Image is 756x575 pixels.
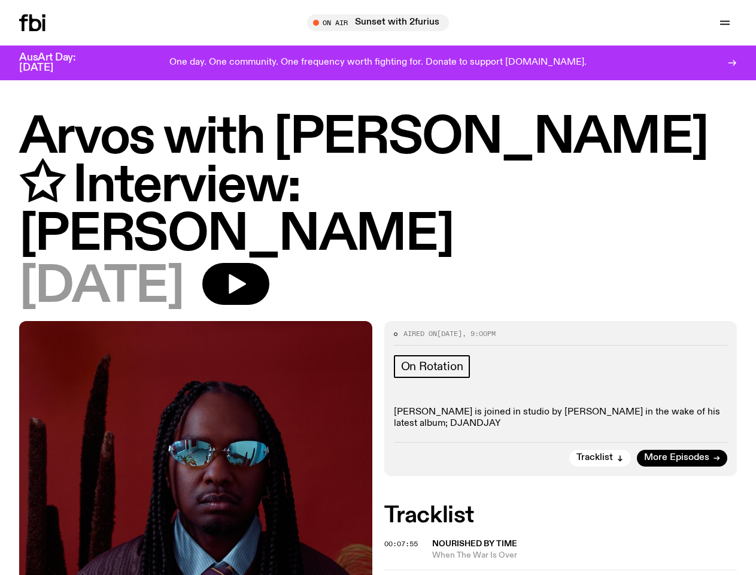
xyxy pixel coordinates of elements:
[432,550,737,561] span: When The War Is Over
[569,450,631,467] button: Tracklist
[19,114,737,259] h1: Arvos with [PERSON_NAME] ✩ Interview: [PERSON_NAME]
[576,453,613,462] span: Tracklist
[384,539,418,549] span: 00:07:55
[384,541,418,547] button: 00:07:55
[19,53,96,73] h3: AusArt Day: [DATE]
[437,329,462,338] span: [DATE]
[432,540,517,548] span: Nourished By Time
[394,355,470,378] a: On Rotation
[401,360,463,373] span: On Rotation
[19,263,183,311] span: [DATE]
[384,505,737,526] h2: Tracklist
[462,329,496,338] span: , 9:00pm
[169,57,587,68] p: One day. One community. One frequency worth fighting for. Donate to support [DOMAIN_NAME].
[637,450,727,467] a: More Episodes
[307,14,449,31] button: On AirSunset with 2furius
[644,453,709,462] span: More Episodes
[403,329,437,338] span: Aired on
[394,407,728,429] p: [PERSON_NAME] is joined in studio by [PERSON_NAME] in the wake of his latest album; DJANDJAY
